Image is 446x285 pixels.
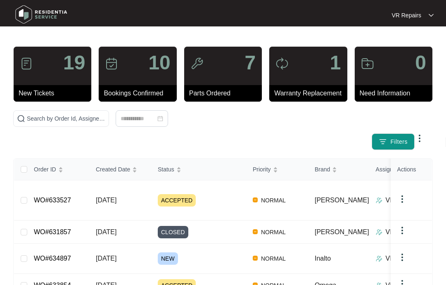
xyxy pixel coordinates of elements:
[96,255,116,262] span: [DATE]
[379,138,387,146] img: filter icon
[275,57,289,70] img: icon
[34,255,71,262] a: WO#634897
[397,252,407,262] img: dropdown arrow
[376,165,400,174] span: Assignee
[386,254,420,264] p: VR Repairs
[386,195,420,205] p: VR Repairs
[96,165,130,174] span: Created Date
[158,165,174,174] span: Status
[34,165,56,174] span: Order ID
[34,197,71,204] a: WO#633527
[190,57,204,70] img: icon
[258,195,289,205] span: NORMAL
[415,133,425,143] img: dropdown arrow
[361,57,374,70] img: icon
[372,133,415,150] button: filter iconFilters
[315,228,369,235] span: [PERSON_NAME]
[330,53,341,73] p: 1
[20,57,33,70] img: icon
[246,159,308,180] th: Priority
[376,255,382,262] img: Assigner Icon
[274,88,347,98] p: Warranty Replacement
[104,88,176,98] p: Bookings Confirmed
[244,53,256,73] p: 7
[105,57,118,70] img: icon
[12,2,70,27] img: residentia service logo
[376,229,382,235] img: Assigner Icon
[63,53,85,73] p: 19
[391,11,421,19] p: VR Repairs
[390,138,408,146] span: Filters
[258,227,289,237] span: NORMAL
[315,165,330,174] span: Brand
[386,227,420,237] p: VR Repairs
[315,197,369,204] span: [PERSON_NAME]
[253,229,258,234] img: Vercel Logo
[315,255,331,262] span: Inalto
[429,13,434,17] img: dropdown arrow
[360,88,432,98] p: Need Information
[253,197,258,202] img: Vercel Logo
[376,197,382,204] img: Assigner Icon
[258,254,289,264] span: NORMAL
[158,194,196,207] span: ACCEPTED
[19,88,91,98] p: New Tickets
[34,228,71,235] a: WO#631857
[391,159,432,180] th: Actions
[148,53,170,73] p: 10
[151,159,246,180] th: Status
[158,252,178,265] span: NEW
[189,88,262,98] p: Parts Ordered
[27,159,89,180] th: Order ID
[253,256,258,261] img: Vercel Logo
[397,194,407,204] img: dropdown arrow
[415,53,426,73] p: 0
[27,114,105,123] input: Search by Order Id, Assignee Name, Customer Name, Brand and Model
[17,114,25,123] img: search-icon
[253,165,271,174] span: Priority
[96,228,116,235] span: [DATE]
[89,159,151,180] th: Created Date
[158,226,188,238] span: CLOSED
[96,197,116,204] span: [DATE]
[308,159,369,180] th: Brand
[397,226,407,235] img: dropdown arrow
